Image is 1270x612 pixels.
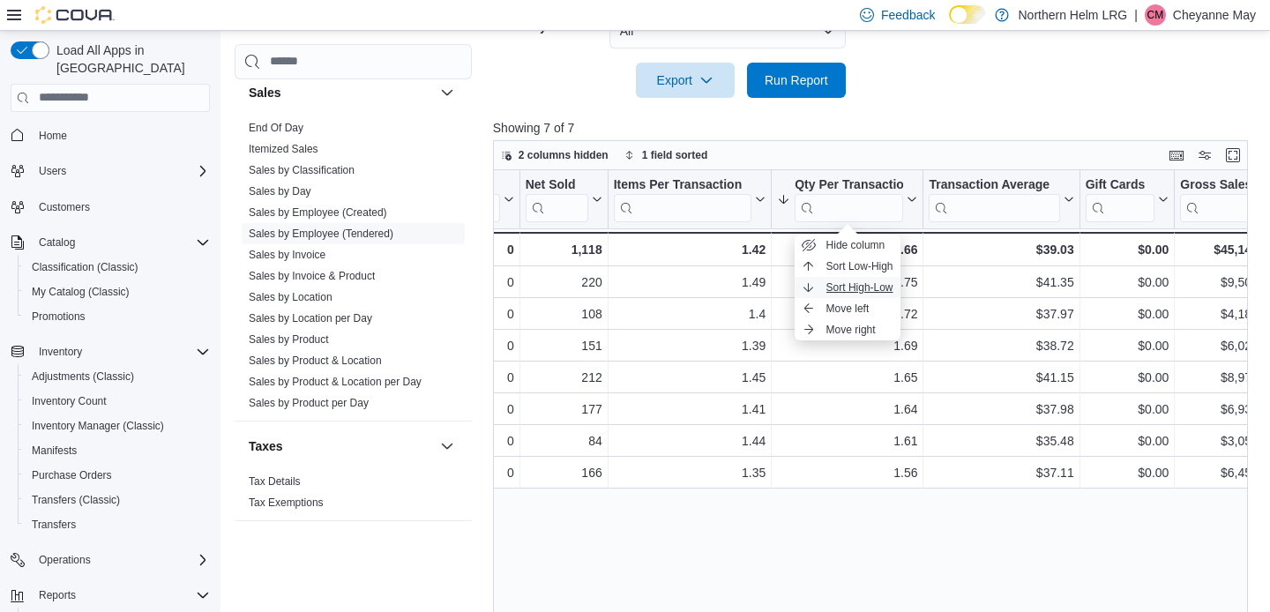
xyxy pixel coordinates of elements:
[1085,303,1169,325] div: $0.00
[613,176,766,221] button: Items Per Transaction
[777,399,917,420] div: 1.64
[39,345,82,359] span: Inventory
[39,164,66,178] span: Users
[25,306,93,327] a: Promotions
[32,549,98,571] button: Operations
[18,414,217,438] button: Inventory Manager (Classic)
[25,281,137,302] a: My Catalog (Classic)
[25,514,210,535] span: Transfers
[1085,272,1169,293] div: $0.00
[949,5,986,24] input: Dark Mode
[795,256,900,277] button: Sort Low-High
[646,63,724,98] span: Export
[614,430,766,452] div: 1.44
[32,310,86,324] span: Promotions
[39,235,75,250] span: Catalog
[493,119,1256,137] p: Showing 7 of 7
[614,462,766,483] div: 1.35
[1085,335,1169,356] div: $0.00
[614,399,766,420] div: 1.41
[249,122,303,134] a: End Of Day
[18,463,217,488] button: Purchase Orders
[417,176,499,221] div: Invoices Ref
[25,489,127,511] a: Transfers (Classic)
[417,303,513,325] div: 0
[417,239,513,260] div: 0
[525,239,601,260] div: 1,118
[235,117,472,421] div: Sales
[249,333,329,346] a: Sales by Product
[826,302,870,316] span: Move left
[249,206,387,219] a: Sales by Employee (Created)
[25,306,210,327] span: Promotions
[777,272,917,293] div: 1.75
[795,176,903,221] div: Qty Per Transaction
[249,270,375,282] a: Sales by Invoice & Product
[4,159,217,183] button: Users
[32,585,83,606] button: Reports
[25,257,146,278] a: Classification (Classic)
[18,389,217,414] button: Inventory Count
[25,366,141,387] a: Adjustments (Classic)
[1194,145,1215,166] button: Display options
[32,232,82,253] button: Catalog
[25,440,84,461] a: Manifests
[526,399,602,420] div: 177
[929,335,1073,356] div: $38.72
[614,367,766,388] div: 1.45
[25,391,114,412] a: Inventory Count
[32,341,210,362] span: Inventory
[25,489,210,511] span: Transfers (Classic)
[1085,367,1169,388] div: $0.00
[1018,4,1127,26] p: Northern Helm LRG
[32,124,210,146] span: Home
[249,143,318,155] a: Itemized Sales
[25,391,210,412] span: Inventory Count
[249,164,355,176] a: Sales by Classification
[249,355,382,367] a: Sales by Product & Location
[826,323,876,337] span: Move right
[25,465,210,486] span: Purchase Orders
[249,312,372,325] a: Sales by Location per Day
[747,63,846,98] button: Run Report
[777,176,917,221] button: Qty Per Transaction
[1085,430,1169,452] div: $0.00
[525,176,601,221] button: Net Sold
[4,340,217,364] button: Inventory
[826,238,885,252] span: Hide column
[32,369,134,384] span: Adjustments (Classic)
[929,176,1059,193] div: Transaction Average
[881,6,935,24] span: Feedback
[18,438,217,463] button: Manifests
[4,230,217,255] button: Catalog
[614,272,766,293] div: 1.49
[249,291,332,303] a: Sales by Location
[613,239,766,260] div: 1.42
[32,444,77,458] span: Manifests
[929,399,1073,420] div: $37.98
[39,129,67,143] span: Home
[1173,4,1256,26] p: Cheyanne May
[777,462,917,483] div: 1.56
[929,462,1073,483] div: $37.11
[49,41,210,77] span: Load All Apps in [GEOGRAPHIC_DATA]
[795,235,900,256] button: Hide column
[4,548,217,572] button: Operations
[777,239,917,260] div: 1.66
[613,176,751,221] div: Items Per Transaction
[525,176,587,221] div: Net Sold
[39,588,76,602] span: Reports
[32,549,210,571] span: Operations
[32,468,112,482] span: Purchase Orders
[617,145,715,166] button: 1 field sorted
[32,232,210,253] span: Catalog
[642,148,708,162] span: 1 field sorted
[32,160,73,182] button: Users
[526,335,602,356] div: 151
[25,281,210,302] span: My Catalog (Classic)
[249,249,325,261] a: Sales by Invoice
[32,260,138,274] span: Classification (Classic)
[614,303,766,325] div: 1.4
[949,24,950,25] span: Dark Mode
[249,84,281,101] h3: Sales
